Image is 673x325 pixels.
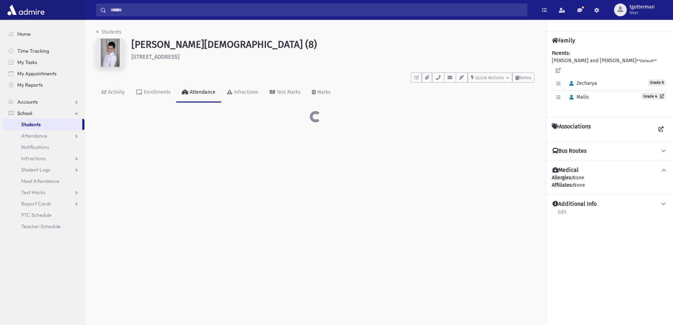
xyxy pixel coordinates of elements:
[106,4,527,16] input: Search
[306,83,336,103] a: Marks
[3,175,84,187] a: Meal Attendance
[468,72,512,83] button: Quick Actions
[630,4,655,10] span: tgutterman
[96,83,130,103] a: Activity
[3,45,84,57] a: Time Tracking
[641,93,666,100] a: Grade 4
[552,50,667,111] div: [PERSON_NAME] and [PERSON_NAME]
[131,53,535,60] h6: [STREET_ADDRESS]
[648,79,666,86] span: Grade 8
[552,174,667,189] div: None
[519,75,531,80] span: Notes
[552,181,667,189] div: None
[142,89,171,95] div: Enrollments
[3,108,84,119] a: School
[3,164,84,175] a: Student Logs
[221,83,264,103] a: Infractions
[17,110,32,116] span: School
[512,72,535,83] button: Notes
[21,212,52,218] span: PTC Schedule
[21,121,41,128] span: Students
[3,96,84,108] a: Accounts
[552,201,667,208] button: Additional Info
[188,89,216,95] div: Attendance
[232,89,258,95] div: Infractions
[21,155,46,162] span: Infractions
[176,83,221,103] a: Attendance
[3,198,84,209] a: Report Cards
[275,89,301,95] div: Test Marks
[131,39,535,51] h1: [PERSON_NAME][DEMOGRAPHIC_DATA] (8)
[17,59,37,65] span: My Tasks
[557,208,567,221] a: Edit
[553,147,586,155] h4: Bus Routes
[21,223,61,230] span: Teacher Schedule
[6,3,46,17] img: AdmirePro
[552,50,570,56] b: Parents:
[552,123,591,136] h4: Associations
[3,209,84,221] a: PTC Schedule
[655,123,667,136] a: View all Associations
[21,167,50,173] span: Student Logs
[17,99,38,105] span: Accounts
[96,28,122,39] nav: breadcrumb
[552,37,575,44] h4: Family
[475,75,504,80] span: Quick Actions
[17,31,31,37] span: Home
[130,83,176,103] a: Enrollments
[552,175,572,181] b: Allergies:
[21,144,49,150] span: Notifications
[552,182,573,188] b: Affiliates:
[21,201,51,207] span: Report Cards
[3,28,84,40] a: Home
[107,89,125,95] div: Activity
[3,68,84,79] a: My Appointments
[316,89,331,95] div: Marks
[96,29,122,35] a: Students
[3,130,84,141] a: Attendance
[552,147,667,155] button: Bus Routes
[21,178,59,184] span: Meal Attendance
[566,80,597,86] span: Zecharya
[566,94,589,100] span: Matis
[3,153,84,164] a: Infractions
[17,70,57,77] span: My Appointments
[21,133,47,139] span: Attendance
[3,119,82,130] a: Students
[264,83,306,103] a: Test Marks
[553,201,597,208] h4: Additional Info
[552,167,667,174] button: Medical
[17,48,49,54] span: Time Tracking
[3,221,84,232] a: Teacher Schedule
[553,167,579,174] h4: Medical
[630,10,655,16] span: User
[3,141,84,153] a: Notifications
[3,57,84,68] a: My Tasks
[21,189,45,196] span: Test Marks
[17,82,43,88] span: My Reports
[3,187,84,198] a: Test Marks
[3,79,84,91] a: My Reports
